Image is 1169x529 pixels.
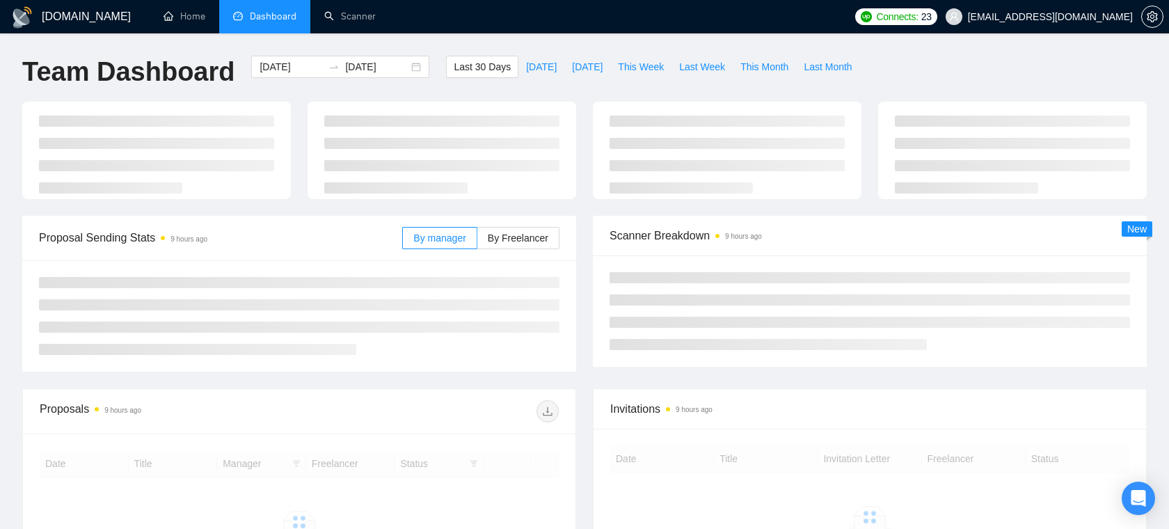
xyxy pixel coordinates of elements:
img: logo [11,6,33,29]
span: By Freelancer [488,232,548,244]
span: This Week [618,59,664,74]
time: 9 hours ago [725,232,762,240]
div: Open Intercom Messenger [1122,482,1155,515]
span: swap-right [328,61,340,72]
h1: Team Dashboard [22,56,234,88]
time: 9 hours ago [170,235,207,243]
input: Start date [260,59,323,74]
img: upwork-logo.png [861,11,872,22]
span: to [328,61,340,72]
button: This Week [610,56,671,78]
button: Last Week [671,56,733,78]
span: user [949,12,959,22]
span: dashboard [233,11,243,21]
a: searchScanner [324,10,376,22]
span: Connects: [876,9,918,24]
span: 23 [921,9,932,24]
span: New [1127,223,1147,235]
a: homeHome [164,10,205,22]
button: [DATE] [564,56,610,78]
button: This Month [733,56,796,78]
time: 9 hours ago [104,406,141,414]
span: Scanner Breakdown [610,227,1130,244]
button: Last Month [796,56,859,78]
button: setting [1141,6,1163,28]
time: 9 hours ago [676,406,713,413]
input: End date [345,59,408,74]
span: Invitations [610,400,1129,418]
span: Dashboard [250,10,296,22]
span: By manager [413,232,466,244]
span: Last 30 Days [454,59,511,74]
span: [DATE] [526,59,557,74]
button: [DATE] [518,56,564,78]
span: This Month [740,59,788,74]
button: Last 30 Days [446,56,518,78]
span: [DATE] [572,59,603,74]
span: Last Month [804,59,852,74]
span: setting [1142,11,1163,22]
span: Proposal Sending Stats [39,229,402,246]
span: Last Week [679,59,725,74]
div: Proposals [40,400,299,423]
a: setting [1141,11,1163,22]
